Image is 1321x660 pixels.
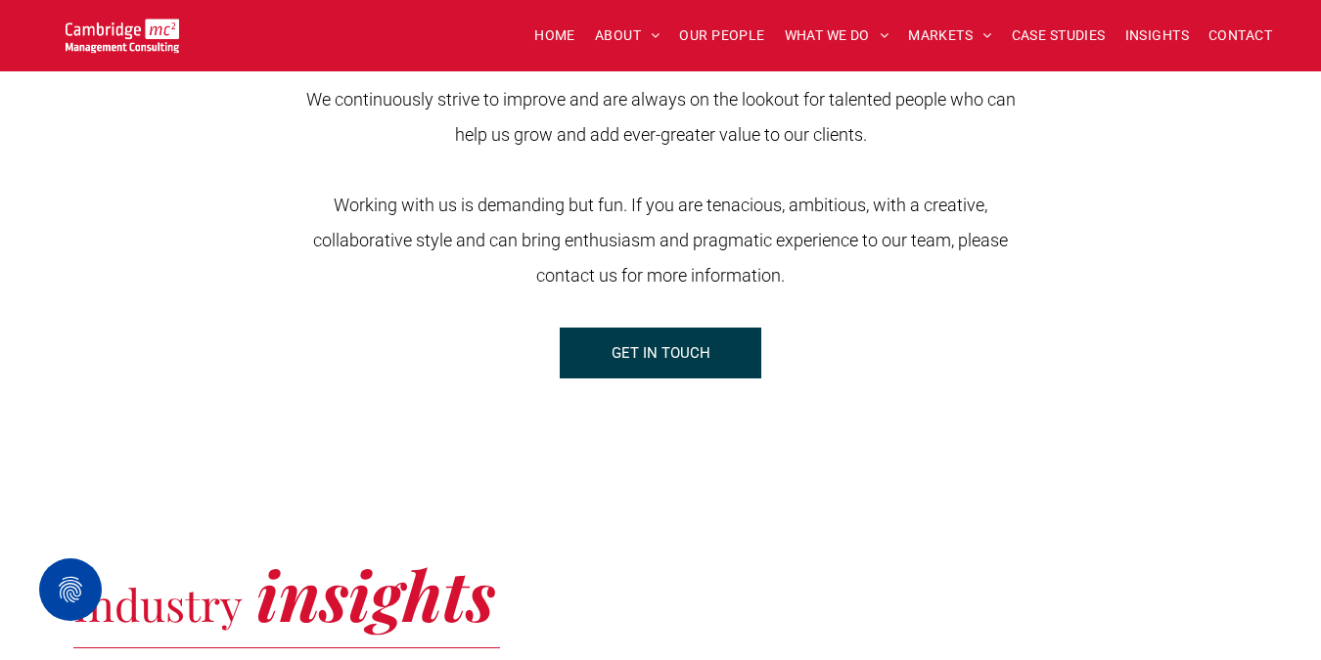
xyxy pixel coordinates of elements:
[73,574,243,633] span: Industry
[313,195,1008,286] span: Working with us is demanding but fun. If you are tenacious, ambitious, with a creative, collabora...
[585,21,670,51] a: ABOUT
[1199,21,1282,51] a: CONTACT
[612,329,710,377] span: GET IN TOUCH
[669,21,774,51] a: OUR PEOPLE
[66,19,179,54] img: Go to Homepage
[775,21,899,51] a: WHAT WE DO
[1116,21,1199,51] a: INSIGHTS
[256,548,495,639] span: insights
[1002,21,1116,51] a: CASE STUDIES
[66,22,179,42] a: Your Business Transformed | Cambridge Management Consulting
[560,328,761,378] a: GET IN TOUCH
[898,21,1001,51] a: MARKETS
[524,21,585,51] a: HOME
[306,89,1016,145] span: We continuously strive to improve and are always on the lookout for talented people who can help ...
